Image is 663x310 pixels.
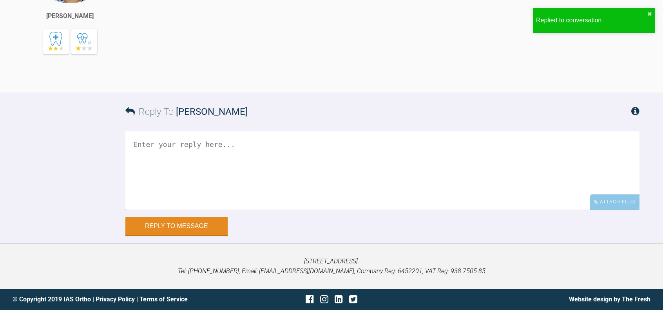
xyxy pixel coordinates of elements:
[13,256,650,276] p: [STREET_ADDRESS]. Tel: [PHONE_NUMBER], Email: [EMAIL_ADDRESS][DOMAIN_NAME], Company Reg: 6452201,...
[13,294,225,305] div: © Copyright 2019 IAS Ortho | |
[46,11,94,21] div: [PERSON_NAME]
[125,217,228,236] button: Reply to Message
[647,11,652,17] button: close
[139,295,188,303] a: Terms of Service
[569,295,650,303] a: Website design by The Fresh
[125,104,248,119] h3: Reply To
[536,15,647,25] div: Replied to conversation
[590,194,639,210] div: Attach Files
[96,295,135,303] a: Privacy Policy
[176,106,248,117] span: [PERSON_NAME]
